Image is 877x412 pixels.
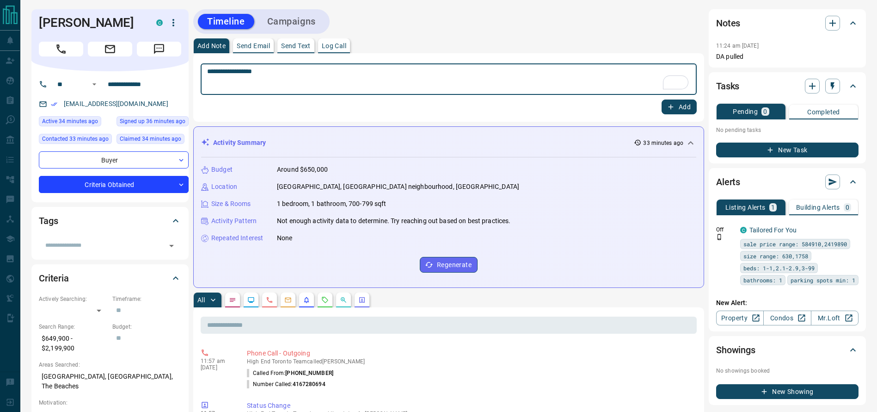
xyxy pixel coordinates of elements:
p: Repeated Interest [211,233,263,243]
span: Call [39,42,83,56]
p: Not enough activity data to determine. Try reaching out based on best practices. [277,216,511,226]
p: 11:24 am [DATE] [716,43,759,49]
button: Campaigns [258,14,325,29]
div: Mon Oct 13 2025 [39,116,112,129]
svg: Push Notification Only [716,234,723,240]
p: Number Called: [247,380,325,388]
svg: Opportunities [340,296,347,304]
p: No showings booked [716,367,859,375]
p: Called From: [247,369,333,377]
p: Activity Pattern [211,216,257,226]
svg: Email Verified [51,101,57,107]
a: Mr.Loft [811,311,859,325]
p: Listing Alerts [725,204,766,211]
span: size range: 630,1758 [743,251,808,261]
span: Claimed 34 minutes ago [120,134,181,144]
span: Email [88,42,132,56]
p: Off [716,225,735,234]
p: Search Range: [39,323,108,331]
p: [GEOGRAPHIC_DATA], [GEOGRAPHIC_DATA] neighbourhood, [GEOGRAPHIC_DATA] [277,182,519,192]
p: No pending tasks [716,123,859,137]
svg: Listing Alerts [303,296,310,304]
svg: Lead Browsing Activity [247,296,255,304]
p: Phone Call - Outgoing [247,349,693,358]
textarea: To enrich screen reader interactions, please activate Accessibility in Grammarly extension settings [207,68,690,91]
div: Activity Summary33 minutes ago [201,134,696,151]
button: Add [662,100,697,114]
span: 4167280694 [293,381,325,387]
p: New Alert: [716,298,859,308]
svg: Calls [266,296,273,304]
button: Timeline [198,14,254,29]
div: Alerts [716,171,859,193]
p: Send Text [281,43,311,49]
p: Add Note [197,43,226,49]
p: 1 bedroom, 1 bathroom, 700-799 sqft [277,199,386,209]
div: Showings [716,339,859,361]
button: New Task [716,143,859,157]
div: Criteria Obtained [39,176,189,193]
p: Pending [733,108,758,115]
p: Size & Rooms [211,199,251,209]
span: Signed up 36 minutes ago [120,117,185,126]
p: 0 [763,108,767,115]
h2: Notes [716,16,740,31]
a: Property [716,311,764,325]
p: Areas Searched: [39,361,181,369]
h2: Criteria [39,271,69,286]
h2: Tasks [716,79,739,94]
h2: Showings [716,343,755,357]
p: Timeframe: [112,295,181,303]
p: Motivation: [39,399,181,407]
span: bathrooms: 1 [743,275,782,285]
div: Buyer [39,151,189,169]
button: New Showing [716,384,859,399]
svg: Emails [284,296,292,304]
p: Log Call [322,43,346,49]
p: 11:57 am [201,358,233,364]
p: None [277,233,293,243]
a: [EMAIL_ADDRESS][DOMAIN_NAME] [64,100,168,107]
button: Regenerate [420,257,478,273]
h1: [PERSON_NAME] [39,15,142,30]
span: beds: 1-1,2.1-2.9,3-99 [743,263,815,273]
span: Contacted 33 minutes ago [42,134,109,144]
svg: Agent Actions [358,296,366,304]
button: Open [165,239,178,252]
p: 1 [771,204,775,211]
button: Open [89,79,100,90]
div: condos.ca [740,227,747,233]
p: Budget [211,165,233,175]
p: Actively Searching: [39,295,108,303]
p: 33 minutes ago [643,139,683,147]
p: [GEOGRAPHIC_DATA], [GEOGRAPHIC_DATA], The Beaches [39,369,181,394]
p: Completed [807,109,840,115]
p: [DATE] [201,364,233,371]
h2: Tags [39,213,58,228]
svg: Notes [229,296,236,304]
span: parking spots min: 1 [791,275,855,285]
a: Condos [763,311,811,325]
div: Criteria [39,267,181,289]
p: Around $650,000 [277,165,328,175]
p: 0 [846,204,849,211]
p: All [197,297,205,303]
div: Tasks [716,75,859,97]
p: Send Email [237,43,270,49]
p: Budget: [112,323,181,331]
h2: Alerts [716,175,740,189]
div: Tags [39,210,181,232]
p: Building Alerts [796,204,840,211]
span: sale price range: 584910,2419890 [743,239,847,249]
p: Location [211,182,237,192]
div: condos.ca [156,19,163,26]
p: Activity Summary [213,138,266,148]
span: Message [137,42,181,56]
p: High End Toronto Team called [PERSON_NAME] [247,358,693,365]
a: Tailored For You [749,226,797,234]
p: DA pulled [716,52,859,62]
span: Active 34 minutes ago [42,117,98,126]
div: Mon Oct 13 2025 [117,116,189,129]
p: Status Change [247,401,693,411]
div: Mon Oct 13 2025 [117,134,189,147]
